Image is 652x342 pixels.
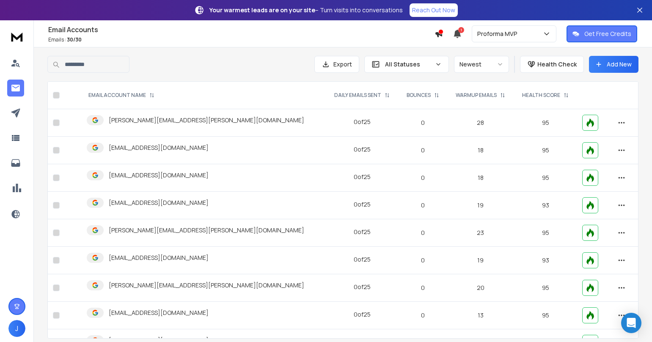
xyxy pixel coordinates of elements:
[458,27,464,33] span: 1
[109,171,209,179] p: [EMAIL_ADDRESS][DOMAIN_NAME]
[314,56,359,73] button: Export
[8,320,25,337] button: J
[522,92,560,99] p: HEALTH SCORE
[410,3,458,17] a: Reach Out Now
[109,116,304,124] p: [PERSON_NAME][EMAIL_ADDRESS][PERSON_NAME][DOMAIN_NAME]
[447,137,514,164] td: 18
[354,310,371,319] div: 0 of 25
[67,36,82,43] span: 30 / 30
[412,6,455,14] p: Reach Out Now
[109,254,209,262] p: [EMAIL_ADDRESS][DOMAIN_NAME]
[88,92,154,99] div: EMAIL ACCOUNT NAME
[404,174,442,182] p: 0
[514,274,577,302] td: 95
[514,219,577,247] td: 95
[404,119,442,127] p: 0
[334,92,381,99] p: DAILY EMAILS SENT
[514,164,577,192] td: 95
[109,309,209,317] p: [EMAIL_ADDRESS][DOMAIN_NAME]
[354,228,371,236] div: 0 of 25
[567,25,637,42] button: Get Free Credits
[354,283,371,291] div: 0 of 25
[109,199,209,207] p: [EMAIL_ADDRESS][DOMAIN_NAME]
[48,25,435,35] h1: Email Accounts
[8,29,25,44] img: logo
[454,56,509,73] button: Newest
[477,30,521,38] p: Proforma MVP
[407,92,431,99] p: BOUNCES
[209,6,403,14] p: – Turn visits into conversations
[514,109,577,137] td: 95
[447,192,514,219] td: 19
[447,164,514,192] td: 18
[621,313,641,333] div: Open Intercom Messenger
[404,311,442,320] p: 0
[404,256,442,265] p: 0
[514,137,577,164] td: 95
[354,255,371,264] div: 0 of 25
[109,281,304,290] p: [PERSON_NAME][EMAIL_ADDRESS][PERSON_NAME][DOMAIN_NAME]
[48,36,435,43] p: Emails :
[354,200,371,209] div: 0 of 25
[447,247,514,274] td: 19
[520,56,584,73] button: Health Check
[447,302,514,329] td: 13
[109,226,304,234] p: [PERSON_NAME][EMAIL_ADDRESS][PERSON_NAME][DOMAIN_NAME]
[354,145,371,154] div: 0 of 25
[354,118,371,126] div: 0 of 25
[447,219,514,247] td: 23
[584,30,631,38] p: Get Free Credits
[514,192,577,219] td: 93
[385,60,432,69] p: All Statuses
[447,274,514,302] td: 20
[209,6,315,14] strong: Your warmest leads are on your site
[404,229,442,237] p: 0
[404,284,442,292] p: 0
[354,173,371,181] div: 0 of 25
[447,109,514,137] td: 28
[456,92,497,99] p: WARMUP EMAILS
[514,302,577,329] td: 95
[404,201,442,210] p: 0
[589,56,638,73] button: Add New
[514,247,577,274] td: 93
[537,60,577,69] p: Health Check
[109,143,209,152] p: [EMAIL_ADDRESS][DOMAIN_NAME]
[404,146,442,154] p: 0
